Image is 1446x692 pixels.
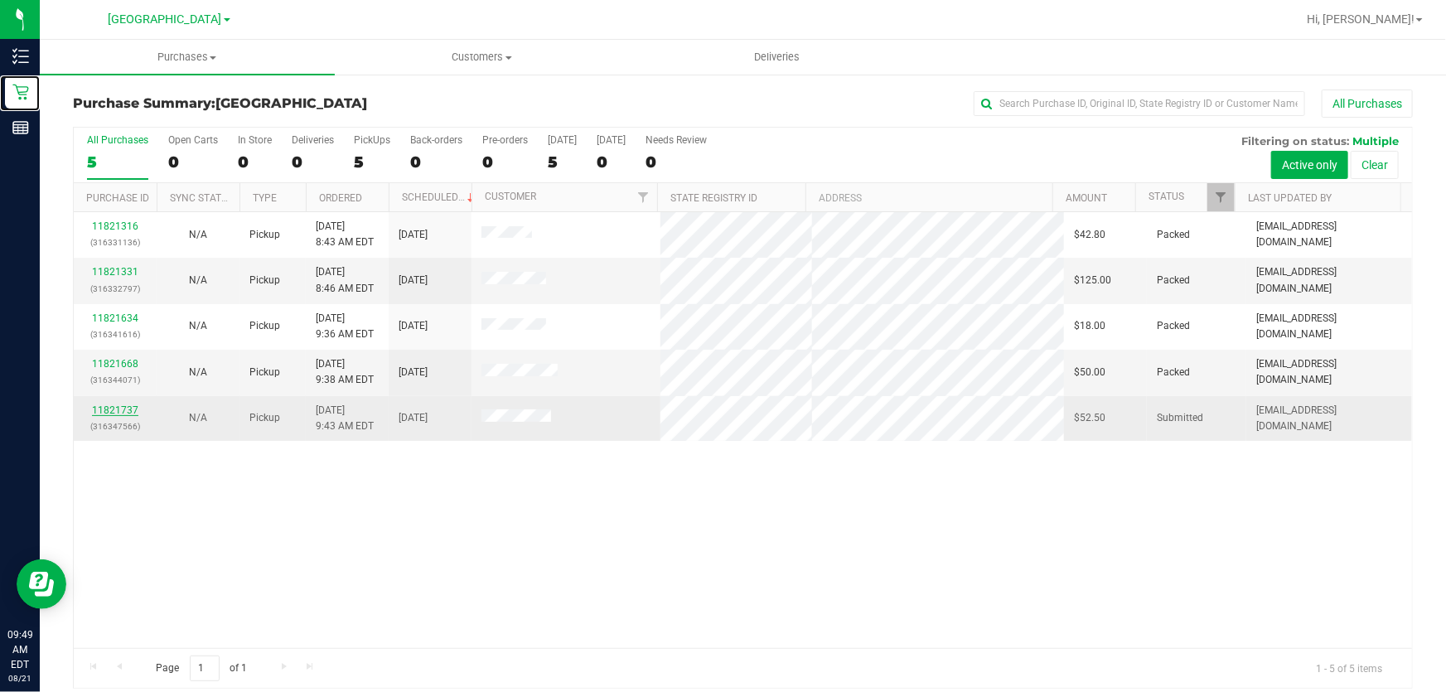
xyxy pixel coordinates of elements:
[399,318,428,334] span: [DATE]
[1256,264,1402,296] span: [EMAIL_ADDRESS][DOMAIN_NAME]
[1351,151,1399,179] button: Clear
[168,134,218,146] div: Open Carts
[238,134,272,146] div: In Store
[249,410,280,426] span: Pickup
[12,48,29,65] inline-svg: Inventory
[292,134,334,146] div: Deliveries
[12,84,29,100] inline-svg: Retail
[410,152,462,172] div: 0
[1303,656,1395,680] span: 1 - 5 of 5 items
[410,134,462,146] div: Back-orders
[168,152,218,172] div: 0
[1157,273,1190,288] span: Packed
[548,134,577,146] div: [DATE]
[316,311,374,342] span: [DATE] 9:36 AM EDT
[1352,134,1399,148] span: Multiple
[189,366,207,378] span: Not Applicable
[1307,12,1415,26] span: Hi, [PERSON_NAME]!
[249,365,280,380] span: Pickup
[84,281,147,297] p: (316332797)
[17,559,66,609] iframe: Resource center
[1074,410,1105,426] span: $52.50
[84,419,147,434] p: (316347566)
[732,50,822,65] span: Deliveries
[630,183,657,211] a: Filter
[12,119,29,136] inline-svg: Reports
[292,152,334,172] div: 0
[646,152,707,172] div: 0
[597,134,626,146] div: [DATE]
[189,229,207,240] span: Not Applicable
[399,227,428,243] span: [DATE]
[548,152,577,172] div: 5
[1074,365,1105,380] span: $50.00
[1256,219,1402,250] span: [EMAIL_ADDRESS][DOMAIN_NAME]
[1157,227,1190,243] span: Packed
[482,152,528,172] div: 0
[319,192,362,204] a: Ordered
[92,358,138,370] a: 11821668
[399,410,428,426] span: [DATE]
[249,318,280,334] span: Pickup
[1157,410,1203,426] span: Submitted
[84,372,147,388] p: (316344071)
[482,134,528,146] div: Pre-orders
[40,50,335,65] span: Purchases
[189,365,207,380] button: N/A
[73,96,520,111] h3: Purchase Summary:
[249,227,280,243] span: Pickup
[629,40,924,75] a: Deliveries
[1322,90,1413,118] button: All Purchases
[87,152,148,172] div: 5
[92,404,138,416] a: 11821737
[84,235,147,250] p: (316331136)
[1248,192,1332,204] a: Last Updated By
[189,320,207,331] span: Not Applicable
[189,273,207,288] button: N/A
[399,365,428,380] span: [DATE]
[402,191,477,203] a: Scheduled
[87,134,148,146] div: All Purchases
[1149,191,1184,202] a: Status
[805,183,1052,212] th: Address
[1207,183,1235,211] a: Filter
[40,40,335,75] a: Purchases
[1241,134,1349,148] span: Filtering on status:
[670,192,757,204] a: State Registry ID
[92,312,138,324] a: 11821634
[1066,192,1107,204] a: Amount
[189,412,207,423] span: Not Applicable
[354,152,390,172] div: 5
[7,672,32,685] p: 08/21
[974,91,1305,116] input: Search Purchase ID, Original ID, State Registry ID or Customer Name...
[1256,311,1402,342] span: [EMAIL_ADDRESS][DOMAIN_NAME]
[86,192,149,204] a: Purchase ID
[1256,356,1402,388] span: [EMAIL_ADDRESS][DOMAIN_NAME]
[1271,151,1348,179] button: Active only
[646,134,707,146] div: Needs Review
[316,403,374,434] span: [DATE] 9:43 AM EDT
[316,219,374,250] span: [DATE] 8:43 AM EDT
[249,273,280,288] span: Pickup
[190,656,220,681] input: 1
[336,50,629,65] span: Customers
[1157,365,1190,380] span: Packed
[354,134,390,146] div: PickUps
[1074,318,1105,334] span: $18.00
[109,12,222,27] span: [GEOGRAPHIC_DATA]
[215,95,367,111] span: [GEOGRAPHIC_DATA]
[335,40,630,75] a: Customers
[1074,273,1111,288] span: $125.00
[84,327,147,342] p: (316341616)
[142,656,261,681] span: Page of 1
[1074,227,1105,243] span: $42.80
[597,152,626,172] div: 0
[1157,318,1190,334] span: Packed
[399,273,428,288] span: [DATE]
[92,220,138,232] a: 11821316
[1256,403,1402,434] span: [EMAIL_ADDRESS][DOMAIN_NAME]
[189,274,207,286] span: Not Applicable
[485,191,536,202] a: Customer
[316,264,374,296] span: [DATE] 8:46 AM EDT
[253,192,277,204] a: Type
